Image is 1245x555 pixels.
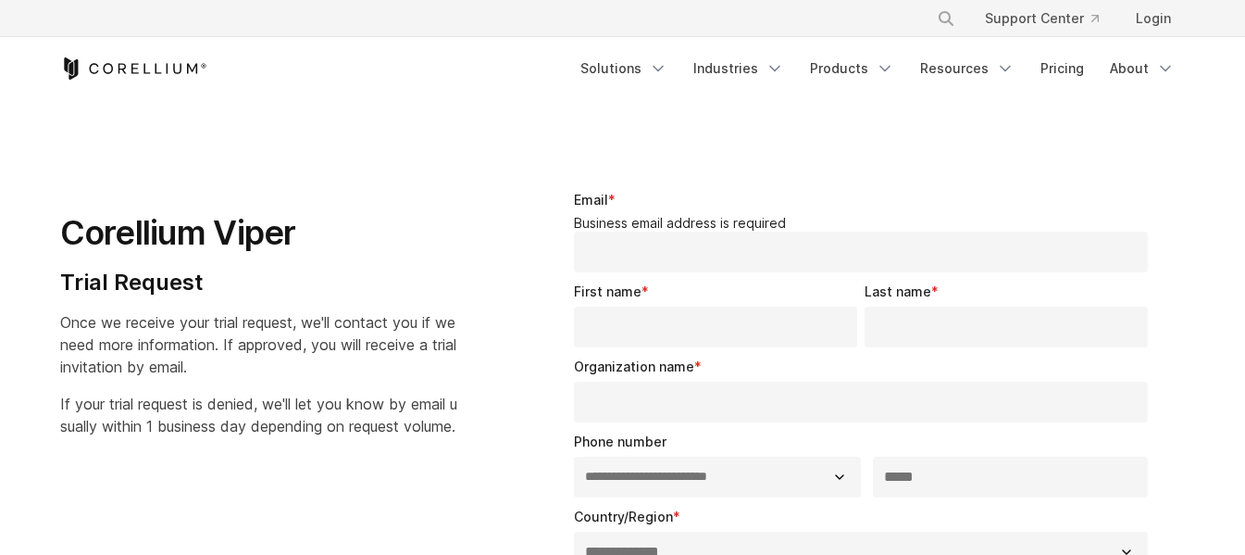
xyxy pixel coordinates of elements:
a: Support Center [970,2,1114,35]
span: Email [574,192,608,208]
h1: Corellium Viper [60,212,463,254]
a: Products [799,52,905,85]
a: Resources [909,52,1026,85]
div: Navigation Menu [915,2,1186,35]
a: Industries [682,52,795,85]
h4: Trial Request [60,269,463,296]
a: Login [1121,2,1186,35]
span: Phone number [574,434,666,449]
div: Navigation Menu [569,52,1186,85]
span: Country/Region [574,509,673,524]
span: First name [574,284,641,299]
a: About [1099,52,1186,85]
a: Corellium Home [60,57,207,80]
legend: Business email address is required [574,215,1156,232]
a: Solutions [569,52,679,85]
a: Pricing [1029,52,1095,85]
button: Search [929,2,963,35]
span: Once we receive your trial request, we'll contact you if we need more information. If approved, y... [60,313,456,376]
span: Organization name [574,359,694,374]
span: If your trial request is denied, we'll let you know by email usually within 1 business day depend... [60,395,457,435]
span: Last name [865,284,931,299]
